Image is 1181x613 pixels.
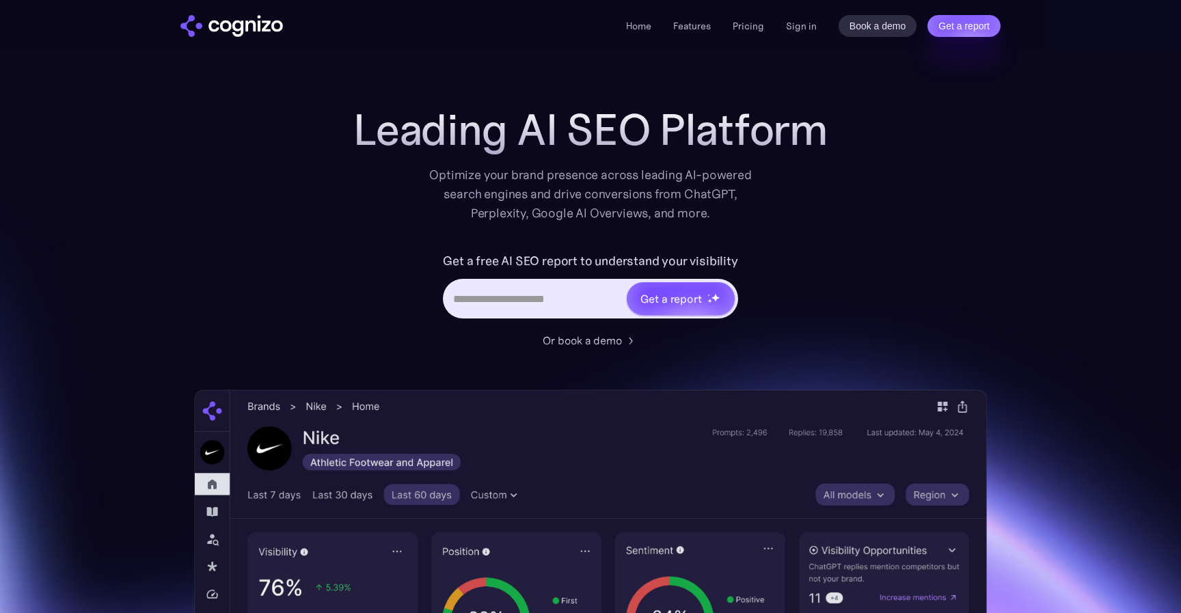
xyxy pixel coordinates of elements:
a: Get a reportstarstarstar [625,281,736,316]
a: Get a report [927,15,1001,37]
div: Optimize your brand presence across leading AI-powered search engines and drive conversions from ... [422,165,759,223]
img: cognizo logo [180,15,283,37]
label: Get a free AI SEO report to understand your visibility [443,250,737,272]
h1: Leading AI SEO Platform [353,105,828,154]
a: Home [626,20,651,32]
a: Or book a demo [543,332,638,349]
a: Book a demo [839,15,917,37]
form: Hero URL Input Form [443,250,737,325]
a: Features [673,20,711,32]
a: home [180,15,283,37]
div: Or book a demo [543,332,622,349]
a: Sign in [786,18,817,34]
img: star [711,293,720,302]
img: star [707,294,709,296]
a: Pricing [733,20,764,32]
img: star [707,299,712,303]
div: Get a report [640,290,702,307]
